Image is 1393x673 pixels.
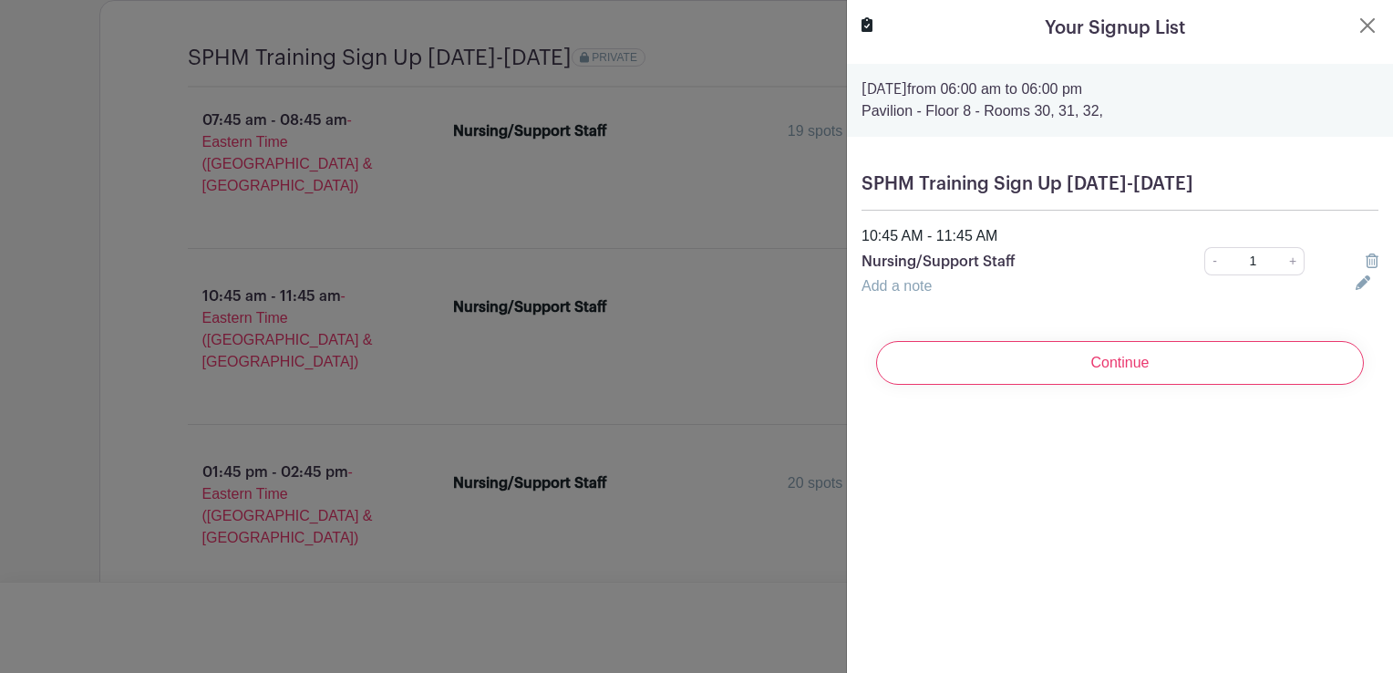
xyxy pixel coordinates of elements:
a: Add a note [862,278,932,294]
p: Pavilion - Floor 8 - Rooms 30, 31, 32, [862,100,1378,122]
strong: [DATE] [862,82,907,97]
button: Close [1357,15,1378,36]
a: + [1282,247,1305,275]
h5: Your Signup List [1045,15,1185,42]
input: Continue [876,341,1364,385]
a: - [1204,247,1224,275]
p: from 06:00 am to 06:00 pm [862,78,1378,100]
h5: SPHM Training Sign Up [DATE]-[DATE] [862,173,1378,195]
p: Nursing/Support Staff [862,251,1154,273]
div: 10:45 AM - 11:45 AM [851,225,1389,247]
